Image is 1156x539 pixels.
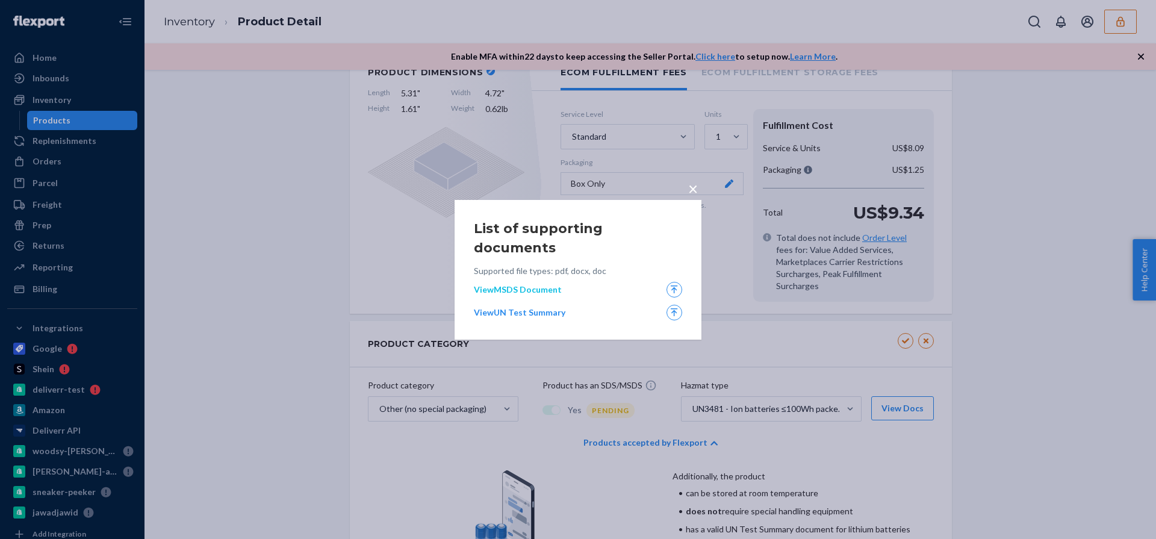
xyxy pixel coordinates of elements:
[688,178,698,199] span: ×
[667,305,682,320] label: Upload ,[object Object]
[667,282,682,298] label: Upload ,[object Object]
[474,265,682,277] p: Supported file types: pdf, docx, doc
[474,307,659,319] a: View UN Test Summary
[474,284,659,296] a: View MSDS Document
[474,219,682,258] h2: List of supporting documents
